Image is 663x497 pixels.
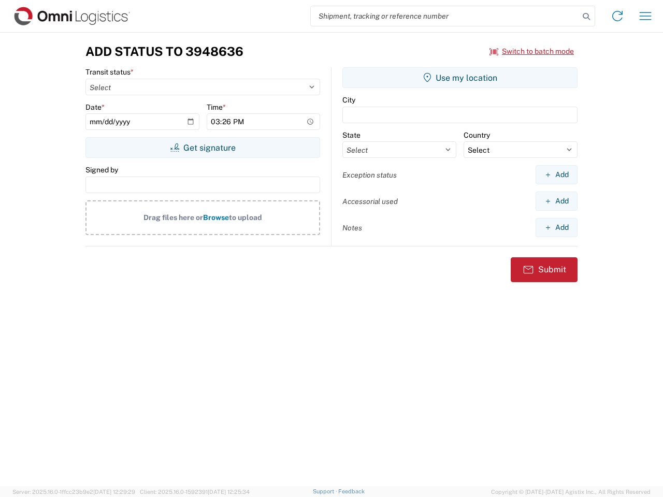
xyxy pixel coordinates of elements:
[140,489,250,495] span: Client: 2025.16.0-1592391
[229,213,262,222] span: to upload
[203,213,229,222] span: Browse
[338,488,365,494] a: Feedback
[536,218,578,237] button: Add
[313,488,339,494] a: Support
[85,137,320,158] button: Get signature
[342,67,578,88] button: Use my location
[464,130,490,140] label: Country
[491,487,651,496] span: Copyright © [DATE]-[DATE] Agistix Inc., All Rights Reserved
[85,67,134,77] label: Transit status
[342,223,362,232] label: Notes
[208,489,250,495] span: [DATE] 12:25:34
[536,192,578,211] button: Add
[143,213,203,222] span: Drag files here or
[536,165,578,184] button: Add
[342,197,398,206] label: Accessorial used
[342,95,355,105] label: City
[342,130,361,140] label: State
[85,44,243,59] h3: Add Status to 3948636
[85,165,118,174] label: Signed by
[12,489,135,495] span: Server: 2025.16.0-1ffcc23b9e2
[93,489,135,495] span: [DATE] 12:29:29
[342,170,397,180] label: Exception status
[489,43,574,60] button: Switch to batch mode
[85,103,105,112] label: Date
[207,103,226,112] label: Time
[311,6,579,26] input: Shipment, tracking or reference number
[511,257,578,282] button: Submit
